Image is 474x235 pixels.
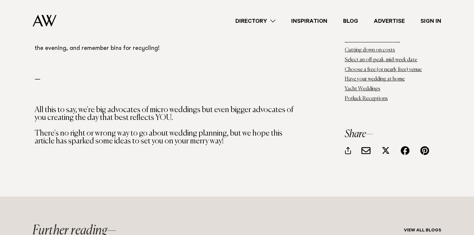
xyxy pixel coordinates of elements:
a: View all blogs [404,228,441,233]
a: Blog [335,17,366,25]
a: Choose a free (or nearly free) venue [345,67,422,72]
a: Inspiration [283,17,335,25]
h4: All this to say, we're big advocates of micro weddings but even bigger advocates of you creating ... [35,106,302,145]
a: Select an off-peak, mid-week date [345,57,417,63]
a: Have your wedding at home [345,77,405,82]
a: Cutting down on costs [345,48,395,53]
a: Potluck Receptions [345,96,388,101]
p: — [35,75,302,85]
h3: Share [345,129,439,140]
a: Advertise [366,17,413,25]
a: Yacht Weddings [345,86,380,92]
a: Sign In [413,17,449,25]
a: Directory [228,17,283,25]
img: Auckland Weddings Logo [33,15,56,27]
